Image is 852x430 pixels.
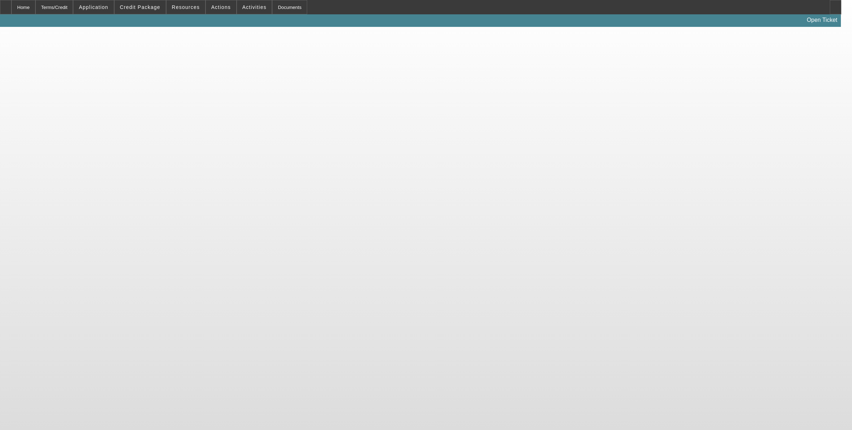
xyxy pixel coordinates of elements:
button: Resources [166,0,205,14]
span: Application [79,4,108,10]
span: Actions [211,4,231,10]
a: Open Ticket [804,14,840,26]
button: Actions [206,0,236,14]
span: Credit Package [120,4,160,10]
button: Application [73,0,113,14]
span: Resources [172,4,200,10]
span: Activities [242,4,267,10]
button: Activities [237,0,272,14]
button: Credit Package [115,0,166,14]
